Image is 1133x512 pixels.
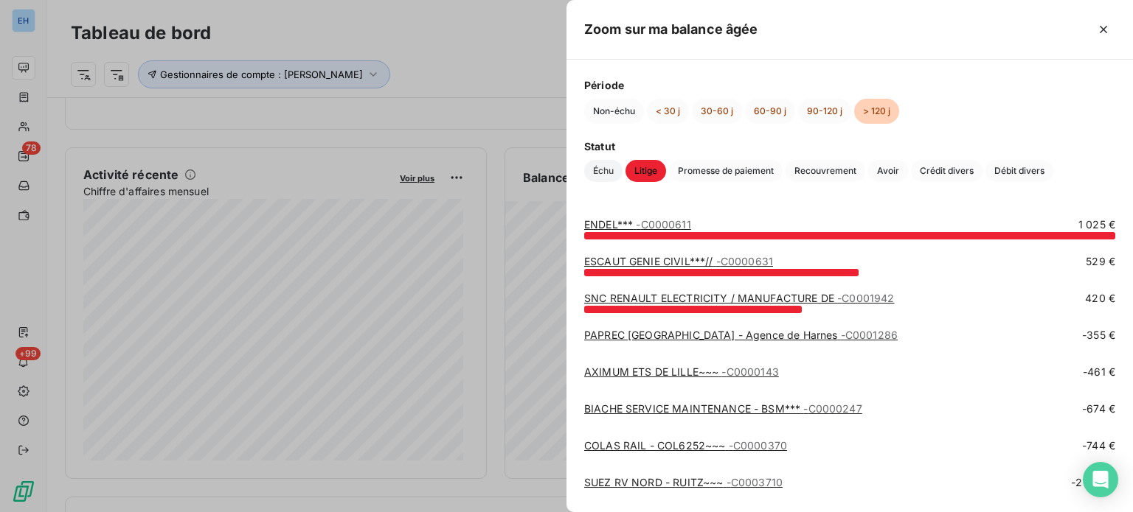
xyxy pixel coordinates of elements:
span: - C0001942 [837,292,894,304]
button: Non-échu [584,99,644,124]
span: 529 € [1086,254,1115,269]
a: PAPREC [GEOGRAPHIC_DATA] - Agence de Harnes [584,329,898,341]
span: Période [584,77,1115,93]
div: Open Intercom Messenger [1083,462,1118,497]
button: 90-120 j [798,99,851,124]
button: Crédit divers [911,160,983,182]
button: > 120 j [854,99,899,124]
button: 60-90 j [745,99,795,124]
button: Avoir [868,160,908,182]
a: SNC RENAULT ELECTRICITY / MANUFACTURE DE [584,292,895,304]
span: -461 € [1083,365,1115,379]
button: Échu [584,160,623,182]
button: Promesse de paiement [669,160,783,182]
span: - C0001286 [841,329,898,341]
h5: Zoom sur ma balance âgée [584,19,758,40]
button: Débit divers [985,160,1053,182]
span: - C0003710 [727,476,783,488]
a: BIACHE SERVICE MAINTENANCE - BSM*** [584,402,862,415]
button: < 30 j [647,99,689,124]
span: - C0000143 [721,365,778,378]
span: Statut [584,138,1115,154]
span: - C0000370 [729,439,787,452]
span: - C0000247 [803,402,862,415]
button: Litige [626,160,666,182]
span: -674 € [1082,401,1115,416]
span: -2 226 € [1071,475,1115,490]
a: AXIMUM ETS DE LILLE~~~ [584,365,779,378]
a: ESCAUT GENIE CIVIL***// [584,255,773,267]
button: Recouvrement [786,160,865,182]
button: 30-60 j [692,99,742,124]
span: -355 € [1082,328,1115,343]
span: 1 025 € [1078,217,1115,232]
a: SUEZ RV NORD - RUITZ~~~ [584,476,783,488]
span: -744 € [1082,438,1115,453]
span: 420 € [1085,291,1115,306]
span: - C0000611 [636,218,690,231]
span: - C0000631 [716,255,773,267]
a: COLAS RAIL - COL6252~~~ [584,439,787,452]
